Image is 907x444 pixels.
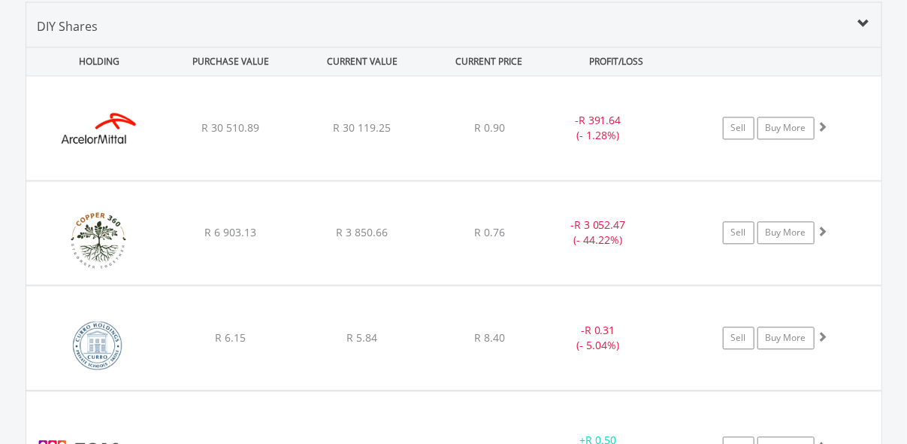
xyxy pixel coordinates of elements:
[542,323,655,353] div: - (- 5.04%)
[204,225,256,239] span: R 6 903.13
[34,200,163,281] img: EQU.ZA.CPR.png
[429,47,549,75] div: CURRENT PRICE
[215,330,246,345] span: R 6.15
[474,120,505,135] span: R 0.90
[757,221,815,244] a: Buy More
[474,225,505,239] span: R 0.76
[34,305,163,386] img: EQU.ZA.COH.png
[474,330,505,345] span: R 8.40
[552,47,681,75] div: PROFIT/LOSS
[346,330,377,345] span: R 5.84
[542,217,655,248] div: - (- 44.22%)
[579,113,621,127] span: R 391.64
[723,327,754,349] a: Sell
[585,323,615,337] span: R 0.31
[757,117,815,139] a: Buy More
[298,47,427,75] div: CURRENT VALUE
[38,18,98,35] span: DIY Shares
[723,221,754,244] a: Sell
[27,47,164,75] div: HOLDING
[336,225,388,239] span: R 3 850.66
[333,120,391,135] span: R 30 119.25
[34,95,163,176] img: EQU.ZA.ACL.png
[201,120,259,135] span: R 30 510.89
[167,47,295,75] div: PURCHASE VALUE
[723,117,754,139] a: Sell
[542,113,655,143] div: - (- 1.28%)
[574,217,626,232] span: R 3 052.47
[757,327,815,349] a: Buy More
